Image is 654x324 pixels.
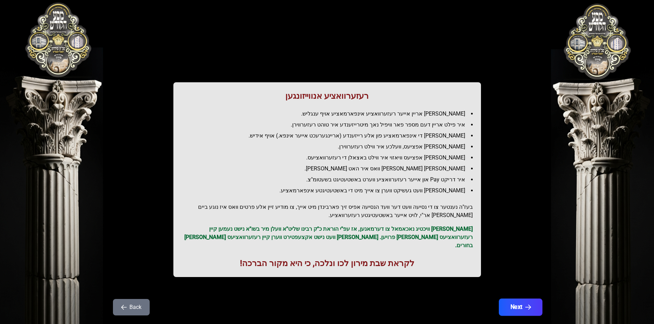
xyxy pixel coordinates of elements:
[187,132,473,140] li: [PERSON_NAME] די אינפארמאציע פון אלע רייזענדע (אריינגערעכט אייער אינפא.) אויף אידיש.
[182,203,473,219] h2: בעז"ה נענטער צו די נסיעה וועט דער וועד הנסיעה אפיס זיך פארבינדן מיט אייך, צו מודיע זיין אלע פרטים...
[187,154,473,162] li: [PERSON_NAME] אפציעס וויאזוי איר ווילט באצאלן די רעזערוואציעס.
[187,165,473,173] li: [PERSON_NAME] [PERSON_NAME] וואס איר האט [PERSON_NAME].
[187,187,473,195] li: [PERSON_NAME] וועט געשיקט ווערן צו אייך מיט די באשטעטיגטע אינפארמאציע.
[187,176,473,184] li: איר דריקט Pay און אייער רעזערוואציע ווערט באשטעטיגט בשעטומ"צ.
[113,299,150,315] button: Back
[187,143,473,151] li: [PERSON_NAME] אפציעס, וועלכע איר ווילט רעזערווירן.
[187,121,473,129] li: איר פילט אריין דעם מספר פאר וויפיל נאך מיטרייזענדע איר טוהט רעזערווירן.
[187,110,473,118] li: [PERSON_NAME] אריין אייער רעזערוואציע אינפארמאציע אויף ענגליש.
[182,91,473,101] h1: רעזערוואציע אנווייזונגען
[182,225,473,250] p: [PERSON_NAME] וויכטיג נאכאמאל צו דערמאנען, אז עפ"י הוראת כ"ק רבינו שליט"א וועלן מיר בשו"א נישט נע...
[498,299,542,316] button: Next
[182,258,473,269] h1: לקראת שבת מירון לכו ונלכה, כי היא מקור הברכה!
